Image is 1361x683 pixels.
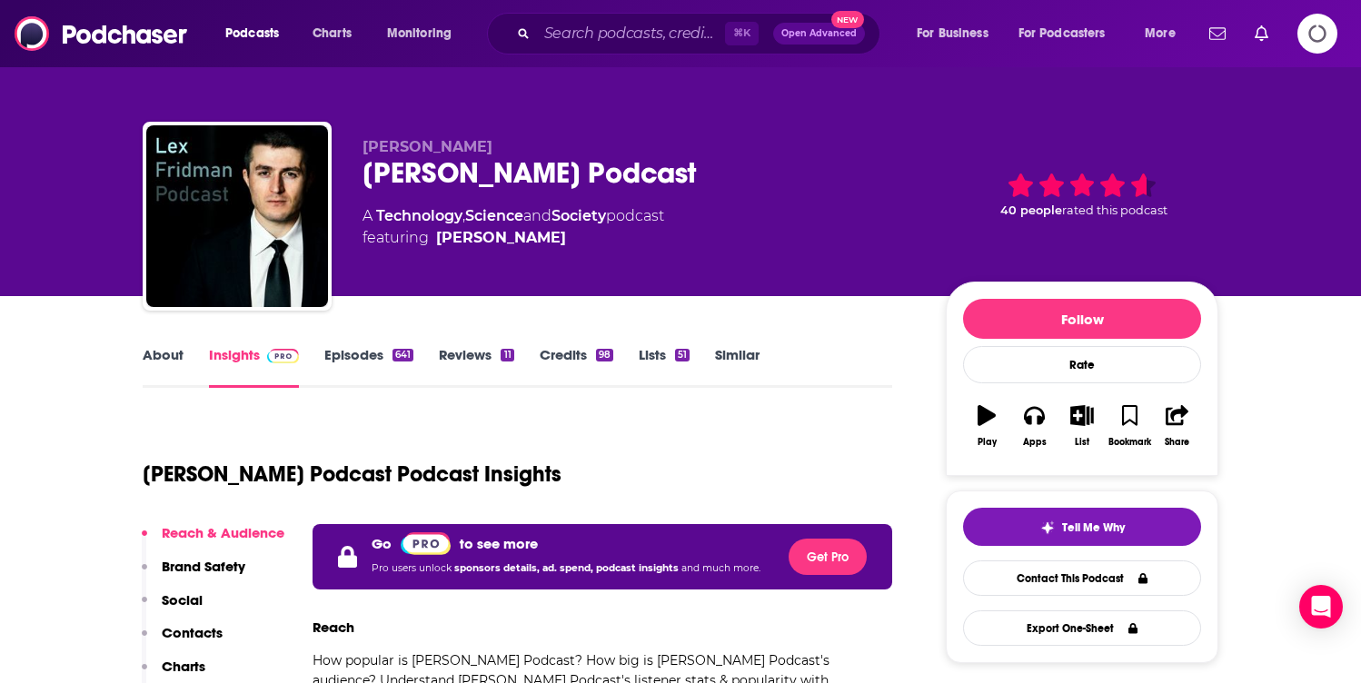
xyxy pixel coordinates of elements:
[963,508,1201,546] button: tell me why sparkleTell Me Why
[401,531,451,555] a: Pro website
[1154,393,1201,459] button: Share
[675,349,690,361] div: 51
[917,21,988,46] span: For Business
[209,346,299,388] a: InsightsPodchaser Pro
[725,22,759,45] span: ⌘ K
[1247,18,1276,49] a: Show notifications dropdown
[142,624,223,658] button: Contacts
[963,346,1201,383] div: Rate
[213,19,303,48] button: open menu
[324,346,413,388] a: Episodes641
[1010,393,1058,459] button: Apps
[162,624,223,641] p: Contacts
[374,19,475,48] button: open menu
[225,21,279,46] span: Podcasts
[551,207,606,224] a: Society
[439,346,513,388] a: Reviews11
[142,591,203,625] button: Social
[267,349,299,363] img: Podchaser Pro
[372,535,392,552] p: Go
[1000,203,1062,217] span: 40 people
[715,346,760,388] a: Similar
[1007,19,1132,48] button: open menu
[773,23,865,45] button: Open AdvancedNew
[946,138,1218,251] div: 40 peoplerated this podcast
[523,207,551,224] span: and
[363,227,664,249] span: featuring
[363,138,492,155] span: [PERSON_NAME]
[501,349,513,361] div: 11
[1297,14,1337,54] span: Logging in
[781,29,857,38] span: Open Advanced
[162,658,205,675] p: Charts
[143,346,184,388] a: About
[963,299,1201,339] button: Follow
[15,16,189,51] img: Podchaser - Follow, Share and Rate Podcasts
[540,346,613,388] a: Credits98
[963,393,1010,459] button: Play
[454,562,681,574] span: sponsors details, ad. spend, podcast insights
[1062,520,1125,535] span: Tell Me Why
[1058,393,1106,459] button: List
[1108,437,1151,448] div: Bookmark
[504,13,898,54] div: Search podcasts, credits, & more...
[1062,203,1167,217] span: rated this podcast
[831,11,864,28] span: New
[904,19,1011,48] button: open menu
[162,558,245,575] p: Brand Safety
[313,21,352,46] span: Charts
[146,125,328,307] img: Lex Fridman Podcast
[537,19,725,48] input: Search podcasts, credits, & more...
[1145,21,1176,46] span: More
[639,346,690,388] a: Lists51
[1023,437,1047,448] div: Apps
[789,539,867,575] button: Get Pro
[301,19,363,48] a: Charts
[401,532,451,555] img: Podchaser Pro
[1299,585,1343,629] div: Open Intercom Messenger
[142,524,284,558] button: Reach & Audience
[1106,393,1153,459] button: Bookmark
[596,349,613,361] div: 98
[436,227,566,249] a: [PERSON_NAME]
[372,555,760,582] p: Pro users unlock and much more.
[387,21,452,46] span: Monitoring
[1165,437,1189,448] div: Share
[963,560,1201,596] a: Contact This Podcast
[1132,19,1198,48] button: open menu
[142,558,245,591] button: Brand Safety
[1075,437,1089,448] div: List
[1202,18,1233,49] a: Show notifications dropdown
[162,591,203,609] p: Social
[978,437,997,448] div: Play
[162,524,284,541] p: Reach & Audience
[376,207,462,224] a: Technology
[462,207,465,224] span: ,
[363,205,664,249] div: A podcast
[313,619,354,636] h3: Reach
[465,207,523,224] a: Science
[392,349,413,361] div: 641
[1040,520,1055,535] img: tell me why sparkle
[460,535,538,552] p: to see more
[963,610,1201,646] button: Export One-Sheet
[1018,21,1106,46] span: For Podcasters
[143,460,561,488] h1: [PERSON_NAME] Podcast Podcast Insights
